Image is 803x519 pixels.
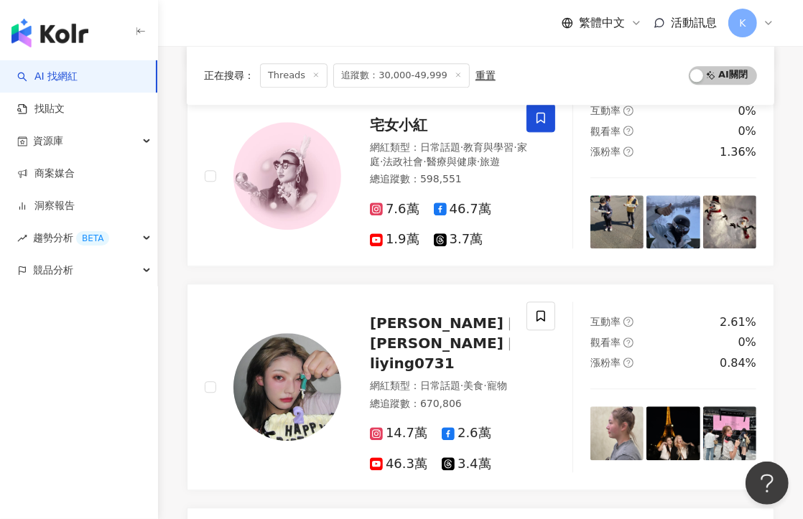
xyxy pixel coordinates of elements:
span: · [483,380,486,391]
span: rise [17,233,27,243]
div: 網紅類型 ： [370,379,531,393]
div: 重置 [475,70,496,81]
div: 總追蹤數 ： 670,806 [370,397,531,411]
span: · [423,156,426,167]
div: 2.61% [720,314,756,330]
span: question-circle [623,317,633,327]
span: 漲粉率 [590,357,621,368]
img: post-image [703,406,756,459]
span: · [514,141,516,153]
img: post-image [703,195,756,248]
span: 寵物 [487,380,507,391]
span: Threads [260,63,328,88]
img: post-image [646,195,700,248]
span: 繁體中文 [579,15,625,31]
span: question-circle [623,106,633,116]
span: 1.9萬 [370,232,419,247]
a: 洞察報告 [17,199,75,213]
span: 2.6萬 [442,426,491,441]
span: 家庭 [370,141,527,167]
a: searchAI 找網紅 [17,70,78,84]
span: 宅女小紅 [370,116,427,134]
span: question-circle [623,337,633,347]
span: question-circle [623,357,633,368]
span: 教育與學習 [463,141,514,153]
span: question-circle [623,126,633,136]
img: logo [11,19,88,47]
iframe: Help Scout Beacon - Open [746,462,789,505]
div: 0% [738,335,756,350]
span: 法政社會 [383,156,423,167]
span: 醫療與健康 [427,156,477,167]
div: 網紅類型 ： [370,141,531,169]
a: KOL Avatar[PERSON_NAME][PERSON_NAME]liying0731網紅類型：日常話題·美食·寵物總追蹤數：670,80614.7萬2.6萬46.3萬3.4萬互動率que... [187,284,774,490]
span: · [380,156,383,167]
span: [PERSON_NAME] [370,335,503,352]
span: 觀看率 [590,337,621,348]
a: KOL Avatar宅女小紅網紅類型：日常話題·教育與學習·家庭·法政社會·醫療與健康·旅遊總追蹤數：598,5517.6萬46.7萬1.9萬3.7萬互動率question-circle0%觀看... [187,85,774,267]
span: 互動率 [590,316,621,327]
span: 日常話題 [420,141,460,153]
div: 0% [738,123,756,139]
span: question-circle [623,146,633,156]
img: post-image [590,195,644,248]
span: 活動訊息 [671,16,717,29]
span: 7.6萬 [370,202,419,217]
img: post-image [646,406,700,459]
span: [PERSON_NAME] [370,314,503,332]
img: post-image [590,406,644,459]
span: 競品分析 [33,254,73,286]
span: · [460,141,463,153]
span: 旅遊 [480,156,500,167]
span: 正在搜尋 ： [204,70,254,81]
span: 日常話題 [420,380,460,391]
img: KOL Avatar [233,333,341,441]
span: 資源庫 [33,125,63,157]
span: 美食 [463,380,483,391]
span: · [460,380,463,391]
div: 1.36% [720,144,756,160]
img: KOL Avatar [233,122,341,230]
a: 商案媒合 [17,167,75,181]
div: BETA [76,231,109,246]
span: · [477,156,480,167]
span: 3.4萬 [442,457,491,472]
span: 互動率 [590,105,621,116]
span: 漲粉率 [590,146,621,157]
span: 3.7萬 [434,232,483,247]
span: 觀看率 [590,126,621,137]
div: 0% [738,103,756,119]
a: 找貼文 [17,102,65,116]
div: 0.84% [720,355,756,371]
span: 趨勢分析 [33,222,109,254]
div: 總追蹤數 ： 598,551 [370,172,531,187]
span: liying0731 [370,355,455,372]
span: 14.7萬 [370,426,427,441]
span: K [739,15,746,31]
span: 46.3萬 [370,457,427,472]
span: 46.7萬 [434,202,491,217]
span: 追蹤數：30,000-49,999 [333,63,470,88]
